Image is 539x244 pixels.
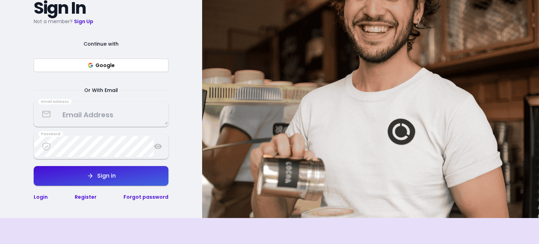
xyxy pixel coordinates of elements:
span: Or With Email [76,86,126,94]
button: Google [34,59,168,72]
span: Continue with [75,40,127,48]
div: Sign in [94,173,116,179]
a: Forgot password [124,193,168,200]
h2: Sign In [34,2,168,14]
div: Email Address [38,99,72,105]
a: Register [75,193,97,200]
a: Sign Up [74,18,93,25]
div: Password [38,131,63,137]
a: Login [34,193,48,200]
button: Sign in [34,166,168,186]
p: Not a member? [34,17,168,26]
